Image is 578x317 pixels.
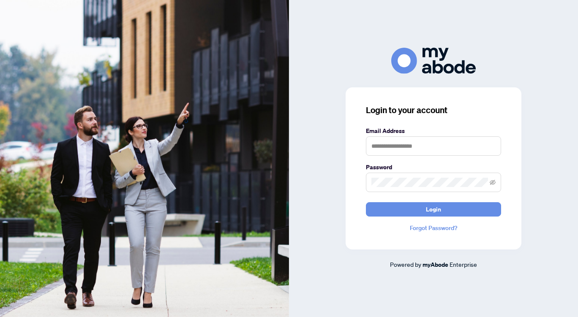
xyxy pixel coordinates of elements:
a: myAbode [423,260,448,269]
span: Enterprise [450,260,477,268]
span: Login [426,203,441,216]
img: ma-logo [391,48,476,73]
button: Login [366,202,501,217]
span: Powered by [390,260,421,268]
h3: Login to your account [366,104,501,116]
label: Password [366,163,501,172]
span: eye-invisible [490,179,496,185]
a: Forgot Password? [366,223,501,233]
label: Email Address [366,126,501,135]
